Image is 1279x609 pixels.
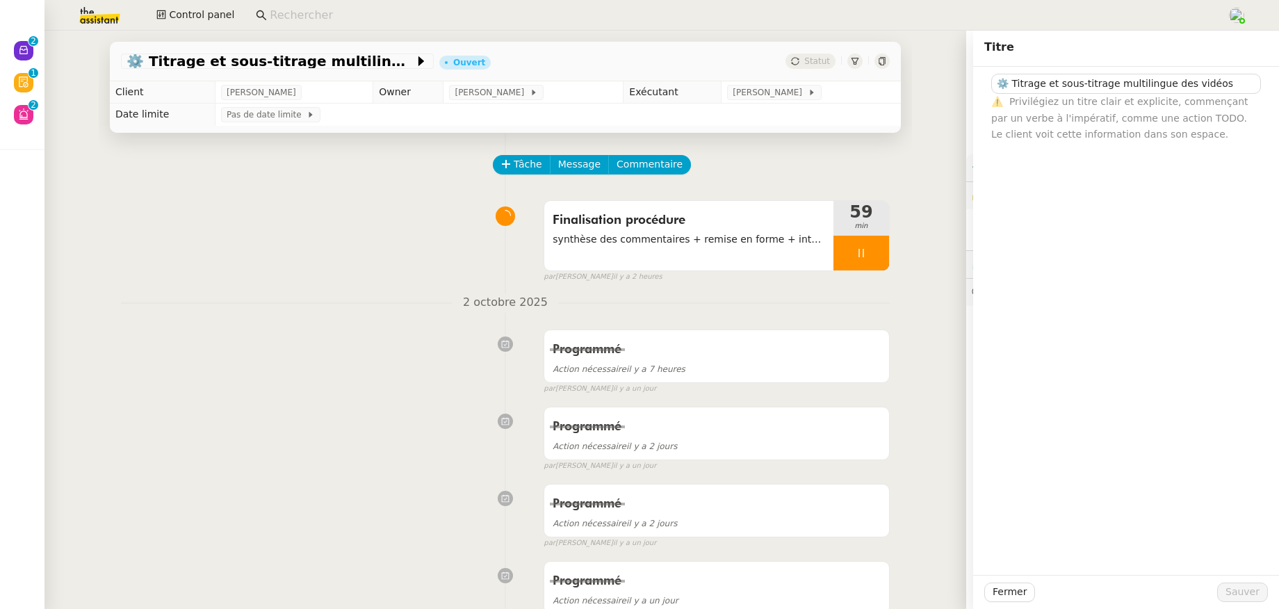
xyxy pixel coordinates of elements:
div: ⚙️Procédures [966,154,1279,181]
div: Ouvert [453,58,485,67]
span: Commentaire [617,156,683,172]
span: ⚠️ [991,96,1003,107]
span: il y a 2 heures [613,271,662,283]
span: Action nécessaire [553,596,626,606]
span: [PERSON_NAME] [227,86,296,99]
span: il y a 2 jours [553,519,677,528]
nz-badge-sup: 2 [28,36,38,46]
button: Fermer [984,583,1035,602]
span: Programmé [553,421,621,433]
td: Exécutant [624,81,722,104]
span: Finalisation procédure [553,210,825,231]
span: 🔐 [972,188,1062,204]
span: [PERSON_NAME] [455,86,529,99]
span: il y a un jour [553,596,678,606]
span: Action nécessaire [553,364,626,374]
nz-badge-sup: 2 [28,100,38,110]
span: il y a 2 jours [553,441,677,451]
span: Message [558,156,601,172]
small: [PERSON_NAME] [544,271,662,283]
p: 2 [31,36,36,49]
span: Programmé [553,343,621,356]
div: 💬Commentaires 13 [966,279,1279,306]
button: Tâche [493,155,551,174]
span: par [544,537,555,549]
small: [PERSON_NAME] [544,383,656,395]
input: Rechercher [270,6,1213,25]
button: Control panel [148,6,243,25]
div: 🔐Données client [966,182,1279,209]
span: il y a un jour [613,460,656,472]
span: min [833,220,889,232]
span: synthèse des commentaires + remise en forme + intégration de parties manquantes [553,232,825,247]
span: Privilégiez un titre clair et explicite, commençant par un verbe à l'impératif, comme une action ... [991,96,1248,140]
td: Date limite [110,104,215,126]
span: Programmé [553,498,621,510]
span: Tâche [514,156,542,172]
span: Titre [984,40,1014,54]
span: 59 [833,204,889,220]
p: 1 [31,68,36,81]
p: 2 [31,100,36,113]
span: Action nécessaire [553,441,626,451]
span: Programmé [553,575,621,587]
span: 2 octobre 2025 [452,293,559,312]
nz-badge-sup: 1 [28,68,38,78]
span: Statut [804,56,830,66]
span: Control panel [169,7,234,23]
span: il y a un jour [613,383,656,395]
span: il y a un jour [613,537,656,549]
div: ⏲️Tâches 235:36 196actions [966,251,1279,278]
span: il y a 7 heures [553,364,685,374]
span: Action nécessaire [553,519,626,528]
td: Owner [373,81,443,104]
span: ⚙️ [972,159,1044,175]
button: Commentaire [608,155,691,174]
span: Pas de date limite [227,108,307,122]
small: [PERSON_NAME] [544,537,656,549]
td: Client [110,81,215,104]
span: par [544,271,555,283]
span: 💬 [972,286,1091,298]
span: par [544,383,555,395]
button: Message [550,155,609,174]
button: Sauver [1217,583,1268,602]
span: [PERSON_NAME] [733,86,807,99]
span: Fermer [993,584,1027,600]
span: par [544,460,555,472]
img: users%2FNTfmycKsCFdqp6LX6USf2FmuPJo2%2Favatar%2F16D86256-2126-4AE5-895D-3A0011377F92_1_102_o-remo... [1229,8,1244,23]
small: [PERSON_NAME] [544,460,656,472]
span: ⏲️ [972,259,1155,270]
span: ⚙️ Titrage et sous-titrage multilingue des vidéos [127,54,414,68]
